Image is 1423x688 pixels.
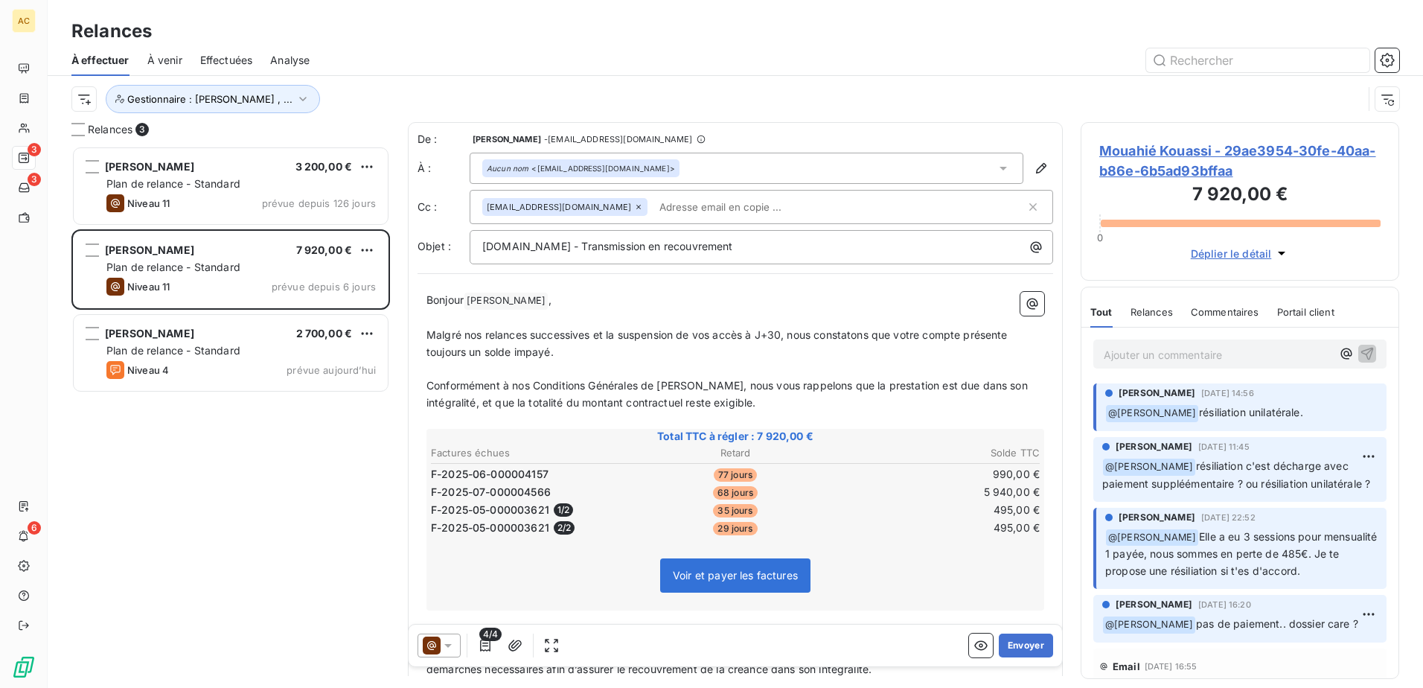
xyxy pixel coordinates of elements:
button: Envoyer [999,634,1053,657]
span: Niveau 11 [127,281,170,293]
span: [PERSON_NAME] [105,160,194,173]
span: 7 920,00 € [296,243,353,256]
span: Commentaires [1191,306,1259,318]
td: 990,00 € [838,466,1040,482]
span: [DATE] 16:55 [1145,662,1197,671]
span: pas de paiement.. dossier care ? [1196,617,1358,630]
div: grid [71,146,390,688]
span: À effectuer [71,53,129,68]
span: De : [418,132,470,147]
span: résiliation unilatérale. [1199,406,1303,418]
span: 1 / 2 [554,503,573,517]
span: F-2025-05-000003621 [431,520,549,535]
span: 3 200,00 € [295,160,353,173]
button: Déplier le détail [1186,245,1294,262]
span: Malgré nos relances successives et la suspension de vos accès à J+30, nous constatons que votre c... [426,328,1011,358]
span: Elle a eu 3 sessions pour mensualité 1 payée, nous sommes en perte de 485€. Je te propose une rés... [1105,530,1381,578]
span: 0 [1097,232,1103,243]
span: [EMAIL_ADDRESS][DOMAIN_NAME] [487,203,631,211]
span: [PERSON_NAME] [1119,511,1195,524]
span: Voir et payer les factures [673,569,798,582]
span: Email [1113,660,1140,672]
td: 5 940,00 € [838,484,1040,500]
span: Mouahié Kouassi - 29ae3954-30fe-40aa-b86e-6b5ad93bffaa [1099,141,1381,181]
span: Plan de relance - Standard [106,261,240,273]
span: [PERSON_NAME] [105,327,194,340]
span: résiliation c'est décharge avec paiement suppléémentaire ? ou résiliation unilatérale ? [1102,459,1370,490]
span: 2 / 2 [554,521,575,535]
span: [DOMAIN_NAME] - Transmission en recouvrement [482,240,733,252]
span: 2 700,00 € [296,327,353,340]
input: Rechercher [1146,48,1369,72]
span: [PERSON_NAME] [473,135,541,144]
span: Conformément à nos Conditions Générales de [PERSON_NAME], nous vous rappelons que la prestation e... [426,379,1031,409]
th: Solde TTC [838,445,1040,461]
span: Relances [1131,306,1173,318]
span: Plan de relance - Standard [106,177,240,190]
span: [DATE] 22:52 [1201,513,1256,522]
span: , [549,293,551,306]
span: - [EMAIL_ADDRESS][DOMAIN_NAME] [544,135,692,144]
span: [DATE] 11:45 [1198,442,1250,451]
span: Relances [88,122,132,137]
label: À : [418,161,470,176]
span: [DATE] 16:20 [1198,600,1251,609]
span: Déplier le détail [1191,246,1272,261]
span: Analyse [270,53,310,68]
td: 495,00 € [838,502,1040,518]
span: Niveau 4 [127,364,169,376]
span: F-2025-07-000004566 [431,485,551,500]
span: [PERSON_NAME] [1116,598,1192,611]
span: 4/4 [479,628,502,641]
span: F-2025-05-000003621 [431,503,549,517]
span: Gestionnaire : [PERSON_NAME] , ... [127,93,292,105]
span: @ [PERSON_NAME] [1103,617,1195,634]
em: Aucun nom [487,163,528,173]
span: 77 jours [714,468,757,482]
span: Tout [1090,306,1113,318]
iframe: Intercom live chat [1372,637,1408,673]
span: F-2025-06-000004157 [431,467,549,482]
h3: 7 920,00 € [1099,181,1381,211]
span: 3 [135,123,149,136]
span: 6 [28,521,41,535]
span: 35 jours [713,504,757,517]
span: prévue depuis 6 jours [272,281,376,293]
span: Plan de relance - Standard [106,344,240,357]
span: [PERSON_NAME] [105,243,194,256]
span: [DATE] 14:56 [1201,389,1254,398]
span: Effectuées [200,53,253,68]
span: [PERSON_NAME] [1119,386,1195,400]
img: Logo LeanPay [12,655,36,679]
span: prévue aujourd’hui [287,364,376,376]
div: <[EMAIL_ADDRESS][DOMAIN_NAME]> [487,163,675,173]
span: Portail client [1277,306,1334,318]
span: prévue depuis 126 jours [262,197,376,209]
span: Niveau 11 [127,197,170,209]
td: 495,00 € [838,520,1040,536]
span: @ [PERSON_NAME] [1106,529,1198,547]
span: Total TTC à régler : 7 920,00 € [429,429,1042,444]
span: 29 jours [713,522,757,535]
label: Cc : [418,200,470,214]
span: Objet : [418,240,451,252]
span: 68 jours [713,486,758,500]
span: @ [PERSON_NAME] [1103,459,1195,476]
div: AC [12,9,36,33]
span: [PERSON_NAME] [464,293,548,310]
span: Bonjour [426,293,464,306]
th: Factures échues [430,445,633,461]
input: Adresse email en copie ... [653,196,825,218]
span: 3 [28,173,41,186]
span: 3 [28,143,41,156]
h3: Relances [71,18,152,45]
span: @ [PERSON_NAME] [1106,405,1198,422]
span: À venir [147,53,182,68]
button: Gestionnaire : [PERSON_NAME] , ... [106,85,320,113]
span: [PERSON_NAME] [1116,440,1192,453]
th: Retard [634,445,837,461]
